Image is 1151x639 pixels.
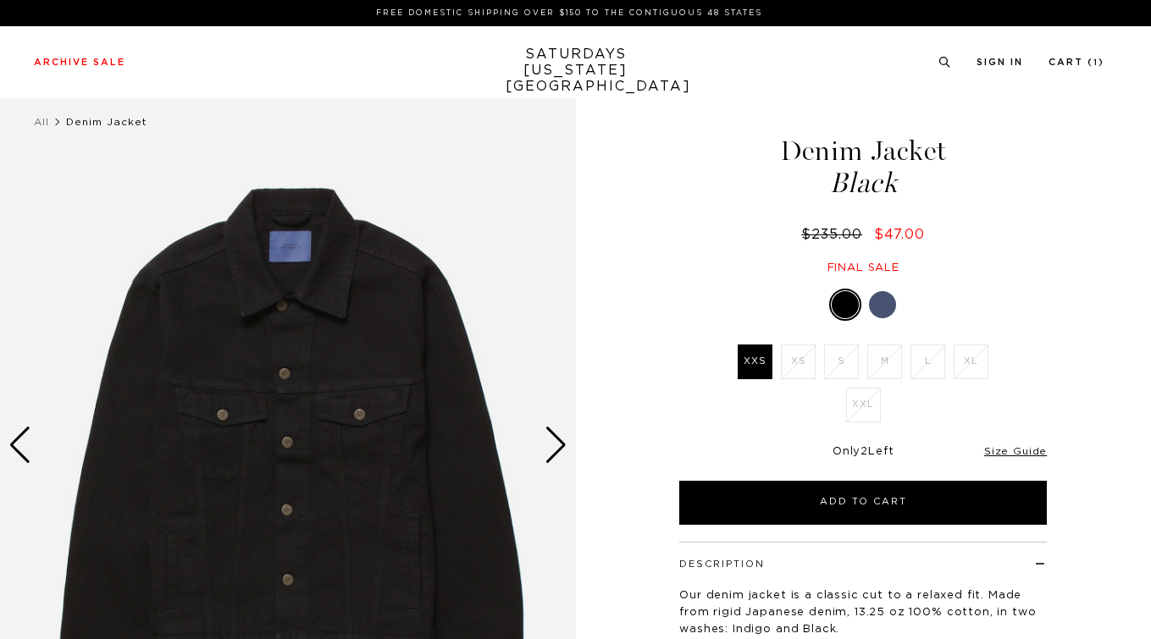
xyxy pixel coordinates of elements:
p: FREE DOMESTIC SHIPPING OVER $150 TO THE CONTIGUOUS 48 STATES [41,7,1098,19]
a: Sign In [977,58,1023,67]
span: Black [677,169,1049,197]
button: Description [679,559,765,569]
a: Archive Sale [34,58,125,67]
div: Next slide [545,427,567,464]
div: Final sale [677,261,1049,275]
h1: Denim Jacket [677,137,1049,197]
span: $47.00 [874,228,925,241]
div: Only Left [679,445,1047,460]
a: Size Guide [984,446,1047,456]
span: Denim Jacket [66,117,147,127]
button: Add to Cart [679,481,1047,525]
a: Cart (1) [1049,58,1104,67]
p: Our denim jacket is a classic cut to a relaxed fit. Made from rigid Japanese denim, 13.25 oz 100%... [679,587,1047,638]
label: XXS [738,344,772,379]
span: 2 [860,446,868,457]
small: 1 [1093,59,1098,67]
div: Previous slide [8,427,31,464]
a: All [34,117,49,127]
del: $235.00 [801,228,869,241]
a: SATURDAYS[US_STATE][GEOGRAPHIC_DATA] [506,47,645,95]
